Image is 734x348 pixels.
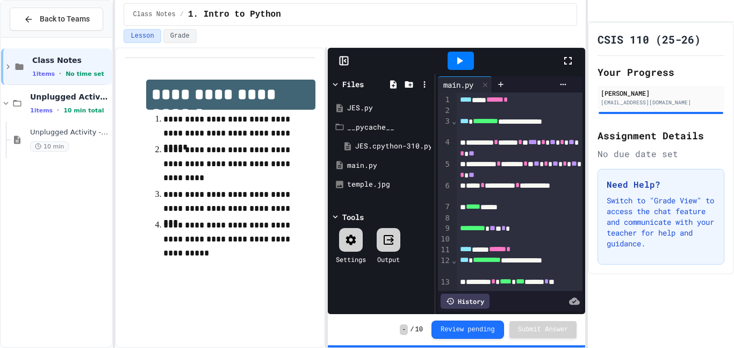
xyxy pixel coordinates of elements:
[30,141,69,152] span: 10 min
[377,254,400,264] div: Output
[342,211,364,223] div: Tools
[336,254,366,264] div: Settings
[347,179,431,190] div: temple.jpg
[32,70,55,77] span: 1 items
[518,325,569,334] span: Submit Answer
[347,160,431,171] div: main.py
[180,10,184,19] span: /
[410,325,414,334] span: /
[438,202,451,212] div: 7
[415,325,423,334] span: 10
[451,117,457,125] span: Fold line
[66,70,104,77] span: No time set
[438,213,451,224] div: 8
[598,32,701,47] h1: CSIS 110 (25-26)
[431,321,504,339] button: Review pending
[400,324,408,335] span: -
[63,107,104,114] span: 10 min total
[32,55,110,65] span: Class Notes
[124,29,161,43] button: Lesson
[438,76,492,93] div: main.py
[438,95,451,105] div: 1
[601,88,721,98] div: [PERSON_NAME]
[438,159,451,181] div: 5
[133,10,175,19] span: Class Notes
[347,103,431,113] div: JES.py
[438,79,479,90] div: main.py
[438,277,451,299] div: 13
[598,147,724,160] div: No due date set
[438,105,451,116] div: 2
[598,128,724,143] h2: Assignment Details
[59,69,61,78] span: •
[10,8,103,31] button: Back to Teams
[607,178,715,191] h3: Need Help?
[30,92,110,102] span: Unplugged Activities
[607,195,715,249] p: Switch to "Grade View" to access the chat feature and communicate with your teacher for help and ...
[438,116,451,138] div: 3
[30,128,110,137] span: Unplugged Activity - Variables and Data Types
[347,122,431,133] div: __pycache__
[438,245,451,255] div: 11
[438,181,451,202] div: 6
[30,107,53,114] span: 1 items
[438,223,451,234] div: 9
[451,256,457,265] span: Fold line
[441,294,490,309] div: History
[438,234,451,245] div: 10
[601,98,721,106] div: [EMAIL_ADDRESS][DOMAIN_NAME]
[438,255,451,277] div: 12
[57,106,59,115] span: •
[355,141,431,152] div: JES.cpython-310.pyc
[40,13,90,25] span: Back to Teams
[438,137,451,159] div: 4
[188,8,281,21] span: 1. Intro to Python
[509,321,577,338] button: Submit Answer
[163,29,197,43] button: Grade
[342,79,364,90] div: Files
[598,65,724,80] h2: Your Progress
